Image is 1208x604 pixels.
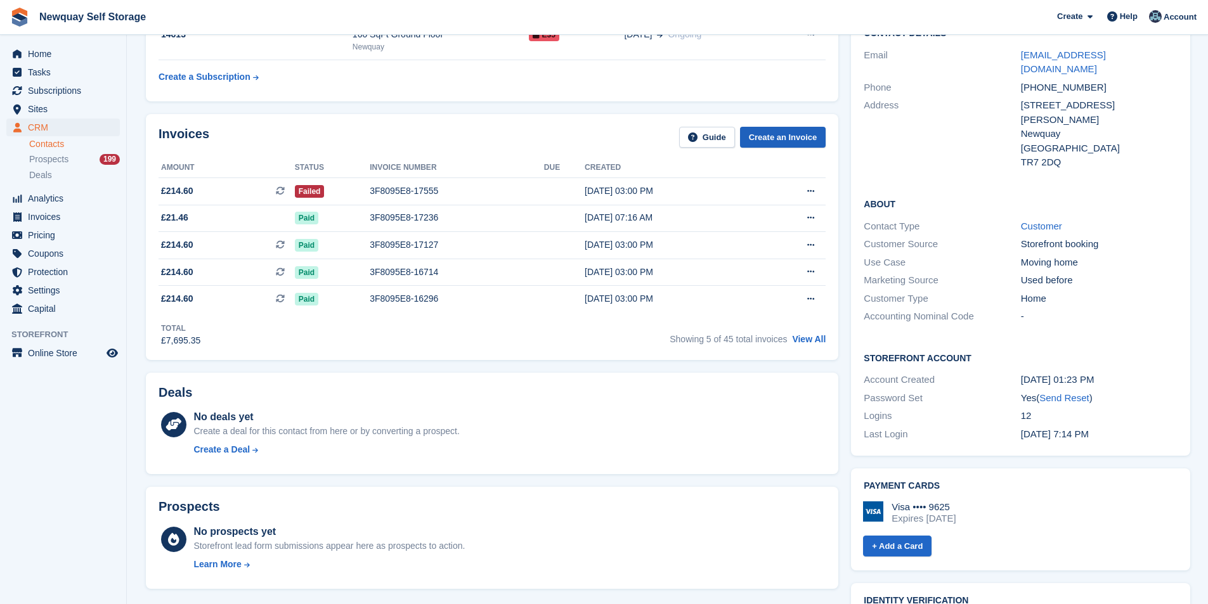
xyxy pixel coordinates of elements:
div: Customer Type [864,292,1020,306]
th: Invoice number [370,158,544,178]
span: Account [1164,11,1197,23]
span: Sites [28,100,104,118]
div: 3F8095E8-17236 [370,211,544,224]
span: E35 [529,29,559,41]
span: Paid [295,293,318,305]
h2: Payment cards [864,481,1178,491]
span: Paid [295,212,318,224]
div: Home [1021,292,1178,306]
div: Moving home [1021,255,1178,270]
div: Password Set [864,391,1020,406]
div: Storefront lead form submissions appear here as prospects to action. [193,539,465,553]
div: 160 SqFt Ground Floor [353,28,529,41]
div: [DATE] 03:00 PM [585,184,758,198]
a: menu [6,344,120,362]
span: Settings [28,281,104,299]
span: £214.60 [161,292,193,305]
span: [DATE] [624,28,652,41]
a: [EMAIL_ADDRESS][DOMAIN_NAME] [1021,49,1106,75]
span: Subscriptions [28,82,104,100]
a: View All [792,334,826,344]
div: 3F8095E8-17127 [370,238,544,252]
th: Created [585,158,758,178]
h2: Invoices [159,127,209,148]
div: [DATE] 03:00 PM [585,238,758,252]
div: Total [161,323,200,334]
span: Failed [295,185,325,198]
img: Visa Logo [863,501,883,522]
span: Online Store [28,344,104,362]
div: 14613 [159,28,353,41]
a: Preview store [105,345,120,361]
div: [DATE] 03:00 PM [585,266,758,279]
a: Newquay Self Storage [34,6,151,27]
span: Ongoing [668,29,701,39]
div: 3F8095E8-16296 [370,292,544,305]
span: Deals [29,169,52,181]
div: 3F8095E8-17555 [370,184,544,198]
span: Coupons [28,245,104,262]
div: 12 [1021,409,1178,423]
a: menu [6,263,120,281]
div: Use Case [864,255,1020,270]
span: Showing 5 of 45 total invoices [670,334,787,344]
span: CRM [28,119,104,136]
span: Storefront [11,328,126,341]
div: Visa •••• 9625 [892,501,956,513]
div: [DATE] 03:00 PM [585,292,758,305]
span: Prospects [29,153,68,165]
div: Logins [864,409,1020,423]
th: Amount [159,158,295,178]
div: Phone [864,80,1020,95]
a: + Add a Card [863,536,932,556]
div: - [1021,309,1178,324]
div: [STREET_ADDRESS][PERSON_NAME] [1021,98,1178,127]
h2: About [864,197,1178,210]
a: menu [6,208,120,226]
div: Contact Type [864,219,1020,234]
span: Pricing [28,226,104,244]
a: Send Reset [1039,392,1089,403]
div: Storefront booking [1021,237,1178,252]
div: Last Login [864,427,1020,442]
span: £21.46 [161,211,188,224]
div: [GEOGRAPHIC_DATA] [1021,141,1178,156]
div: [DATE] 01:23 PM [1021,373,1178,387]
div: Expires [DATE] [892,513,956,524]
div: Yes [1021,391,1178,406]
img: stora-icon-8386f47178a22dfd0bd8f6a31ec36ba5ce8667c1dd55bd0f319d3a0aa187defe.svg [10,8,29,27]
a: Contacts [29,138,120,150]
div: Address [864,98,1020,170]
span: Analytics [28,190,104,207]
a: menu [6,82,120,100]
a: menu [6,190,120,207]
a: Create a Deal [193,443,459,456]
a: menu [6,281,120,299]
div: 199 [100,154,120,165]
a: menu [6,100,120,118]
div: Marketing Source [864,273,1020,288]
h2: Prospects [159,499,220,514]
time: 2025-07-30 18:14:45 UTC [1021,428,1089,439]
div: Used before [1021,273,1178,288]
h2: Deals [159,385,192,400]
span: Help [1120,10,1138,23]
a: Guide [679,127,735,148]
span: Create [1057,10,1082,23]
a: menu [6,63,120,81]
a: Prospects 199 [29,153,120,166]
div: Accounting Nominal Code [864,309,1020,324]
a: Create an Invoice [740,127,826,148]
div: Account Created [864,373,1020,387]
div: [PHONE_NUMBER] [1021,80,1178,95]
div: Newquay [353,41,529,53]
a: menu [6,245,120,262]
span: Paid [295,239,318,252]
div: £7,695.35 [161,334,200,347]
span: Paid [295,266,318,279]
a: Create a Subscription [159,65,259,89]
div: Customer Source [864,237,1020,252]
div: Learn More [193,558,241,571]
span: £214.60 [161,184,193,198]
span: Invoices [28,208,104,226]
